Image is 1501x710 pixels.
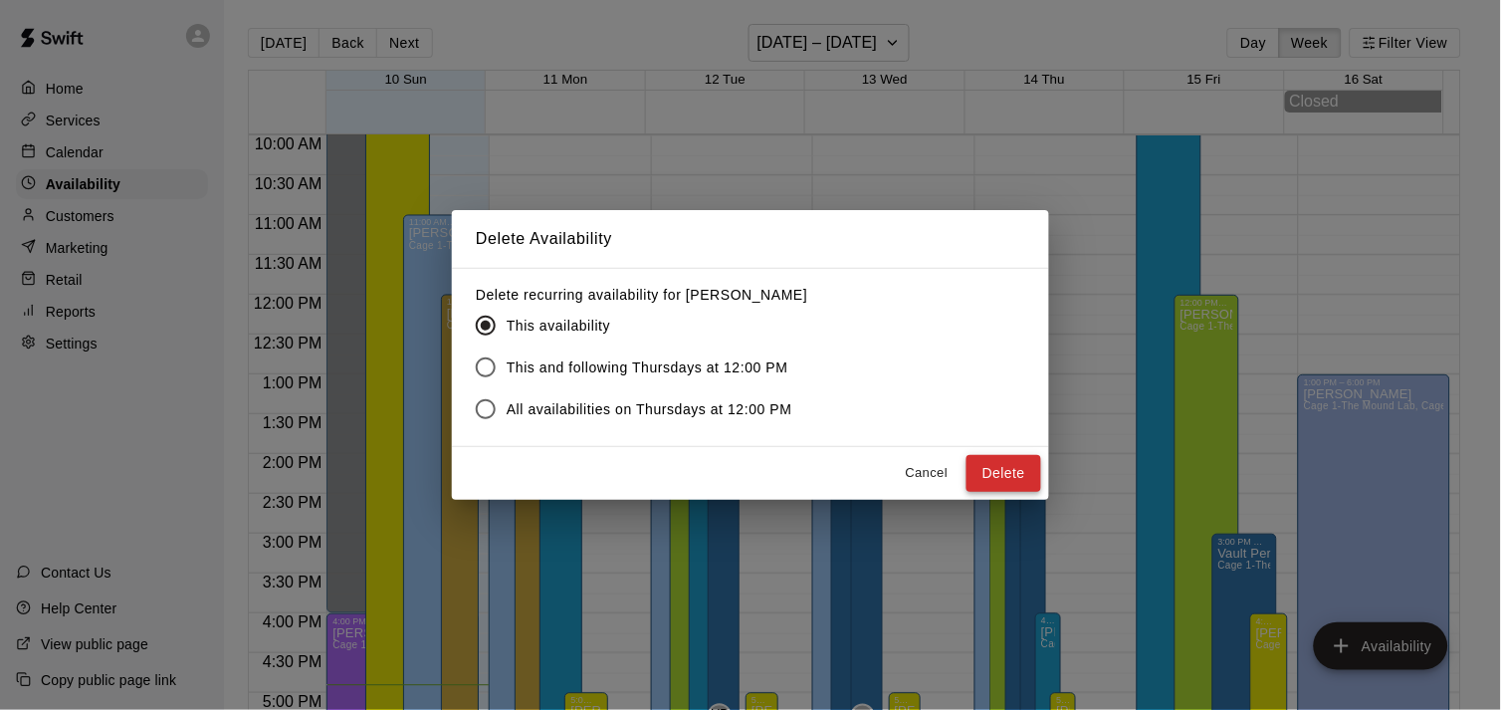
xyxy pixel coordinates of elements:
[507,399,792,420] span: All availabilities on Thursdays at 12:00 PM
[476,285,808,305] label: Delete recurring availability for [PERSON_NAME]
[507,316,610,337] span: This availability
[895,458,959,489] button: Cancel
[966,455,1041,492] button: Delete
[507,357,788,378] span: This and following Thursdays at 12:00 PM
[452,210,1049,268] h2: Delete Availability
